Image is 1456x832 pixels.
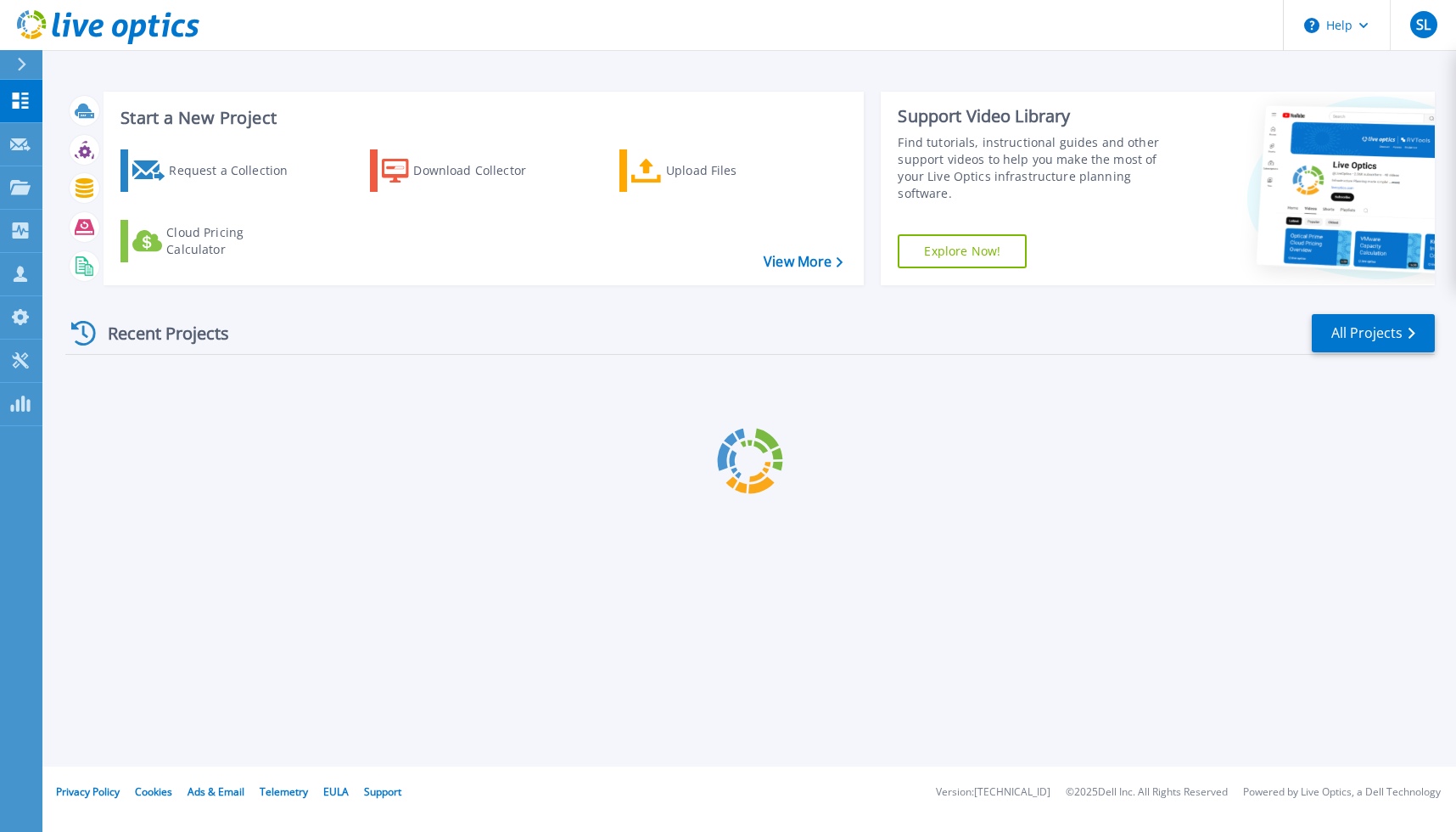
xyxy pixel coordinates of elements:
[260,784,308,799] a: Telemetry
[619,149,809,192] a: Upload Files
[1312,314,1435,352] a: All Projects
[898,105,1178,127] div: Support Video Library
[898,234,1027,268] a: Explore Now!
[188,784,244,799] a: Ads & Email
[120,220,310,262] a: Cloud Pricing Calculator
[898,134,1178,202] div: Find tutorials, instructional guides and other support videos to help you make the most of your L...
[666,154,802,188] div: Upload Files
[1416,18,1431,31] span: SL
[120,149,310,192] a: Request a Collection
[413,154,549,188] div: Download Collector
[65,312,252,354] div: Recent Projects
[169,154,305,188] div: Request a Collection
[936,787,1050,798] li: Version: [TECHNICAL_ID]
[135,784,172,799] a: Cookies
[166,224,302,258] div: Cloud Pricing Calculator
[120,109,843,127] h3: Start a New Project
[364,784,401,799] a: Support
[764,254,843,270] a: View More
[370,149,559,192] a: Download Collector
[1243,787,1441,798] li: Powered by Live Optics, a Dell Technology
[323,784,349,799] a: EULA
[1066,787,1228,798] li: © 2025 Dell Inc. All Rights Reserved
[56,784,120,799] a: Privacy Policy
